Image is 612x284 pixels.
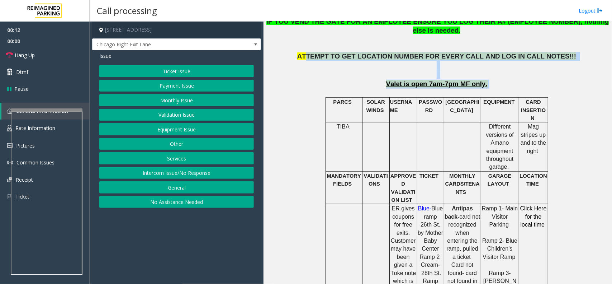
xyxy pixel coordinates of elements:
button: Equipment Issue [99,123,254,135]
button: General [99,181,254,194]
h3: Call processing [93,2,161,19]
span: [GEOGRAPHIC_DATA] [445,99,479,113]
span: SOLAR WINDS [366,99,385,113]
span: . [459,27,460,34]
span: APPROVED VALIDATION LIST [390,173,416,203]
span: VALIDATIONS [364,173,388,187]
button: Other [99,138,254,150]
button: Intercom Issue/No Response [99,167,254,179]
img: 'icon' [7,194,12,200]
span: Dtmf [16,68,28,76]
span: LOCATION TIME [520,173,547,187]
button: Services [99,152,254,164]
span: EQUIPMENT [484,99,515,105]
img: 'icon' [7,160,13,166]
span: TICKET [419,173,438,179]
span: Ramp 1- Main Visitor Parking [482,205,518,228]
span: Valet is open 7am-7pm MF only. [386,80,488,88]
button: Validation Issue [99,109,254,121]
span: GARAGE LAYOUT [488,173,511,187]
span: TIBA [337,124,350,130]
span: General Information [16,108,68,115]
span: ATTEMPT TO GET LOCATION NUMBER FOR EVERY CALL AND LOG IN CALL NOTES!!! [297,52,576,60]
span: . [507,164,509,170]
button: Ticket Issue [99,65,254,77]
span: Issue [99,52,112,60]
a: Click Here for the local time [520,206,547,228]
span: Mag stripes up and to the right [521,124,546,154]
span: USERNAME [390,99,412,113]
span: PARCS [333,99,351,105]
span: Pause [14,85,29,93]
img: 'icon' [7,177,12,182]
h4: [STREET_ADDRESS] [92,22,261,38]
span: Different versions of Amano equipment throughout garage [486,124,513,170]
a: Logout [579,7,603,14]
a: General Information [1,103,90,120]
span: Chicago Right Exit Lane [92,39,227,50]
button: Monthly Issue [99,94,254,106]
span: Blue- [418,205,431,211]
span: Ramp 2- Blue Children's Visitor Ramp [482,238,517,260]
img: 'icon' [7,125,12,131]
span: Blue ramp 26th St. by Mother Baby Center Ramp 2 [418,205,443,260]
span: MANDATORY FIELDS [327,173,361,187]
span: Antipas back- [445,205,473,219]
span: MONTHLY CARDS/TENANTS [445,173,480,195]
img: 'icon' [7,108,13,114]
button: Payment Issue [99,80,254,92]
span: card not recognized when entering the ramp, pulled a ticket [447,214,480,260]
span: PASSWORD [419,99,442,113]
span: IF YOU VEND THE GATE FOR AN EMPLOYEE ENSURE YOU LOG THEIR A# (EMPLOYEE NUMBER), nothing else is n... [266,18,609,34]
button: No Assistance Needed [99,196,254,208]
span: Hang Up [15,51,35,59]
img: 'icon' [7,143,13,148]
span: CARD INSERTION [521,99,546,121]
img: logout [597,7,603,14]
